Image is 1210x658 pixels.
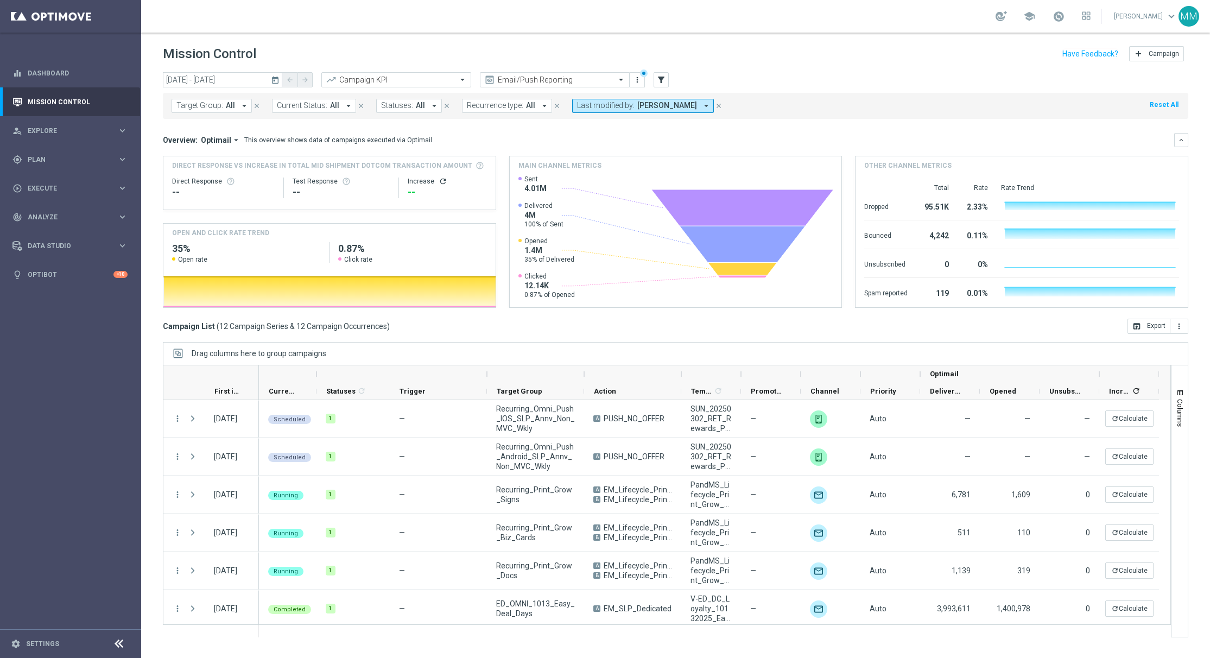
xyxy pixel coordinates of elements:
[1179,6,1199,27] div: MM
[604,604,671,613] span: EM_SLP_Dedicated
[1109,387,1130,395] span: Increase
[173,566,182,575] i: more_vert
[1174,133,1188,147] button: keyboard_arrow_down
[28,243,117,249] span: Data Studio
[173,528,182,537] i: more_vert
[173,414,182,423] button: more_vert
[577,101,635,110] span: Last modified by:
[357,387,366,395] i: refresh
[965,452,971,461] span: —
[214,387,240,395] span: First in Range
[1084,414,1090,423] span: —
[192,349,326,358] span: Drag columns here to group campaigns
[864,197,908,214] div: Dropped
[921,197,949,214] div: 95.51K
[326,528,335,537] div: 1
[439,177,447,186] i: refresh
[1129,46,1184,61] button: add Campaign
[12,241,117,251] div: Data Studio
[864,161,952,170] h4: Other channel metrics
[524,290,575,299] span: 0.87% of Opened
[399,490,405,499] span: —
[654,72,669,87] button: filter_alt
[326,566,335,575] div: 1
[12,126,22,136] i: person_search
[870,528,886,537] span: Auto
[952,490,971,499] span: 6,781
[1024,414,1030,423] span: —
[12,260,128,289] div: Optibot
[496,442,575,471] span: Recurring_Omni_Push_Android_SLP_Annv_Non_MVC_Wkly
[272,99,356,113] button: Current Status: All arrow_drop_down
[1132,322,1141,331] i: open_in_browser
[214,490,237,499] div: 13 Oct 2025, Monday
[356,385,366,397] span: Calculate column
[293,186,390,199] div: --
[921,226,949,243] div: 4,242
[593,605,600,612] span: A
[1017,528,1030,537] span: 110
[480,72,630,87] ng-select: Email/Push Reporting
[286,76,294,84] i: arrow_back
[750,566,756,575] span: —
[163,46,256,62] h1: Mission Control
[930,387,961,395] span: Delivered
[714,100,724,112] button: close
[518,161,601,170] h4: Main channel metrics
[496,599,575,618] span: ED_OMNI_1013_Easy_Deal_Days
[12,242,128,250] button: Data Studio keyboard_arrow_right
[226,101,235,110] span: All
[274,454,306,461] span: Scheduled
[416,101,425,110] span: All
[326,387,356,395] span: Statuses
[1165,10,1177,22] span: keyboard_arrow_down
[604,495,672,504] span: EM_Lifecycle_PrintMarketing
[690,594,732,623] span: V-ED_DC_Loyalty_10132025_EasyDealDays
[962,197,988,214] div: 2.33%
[326,490,335,499] div: 1
[399,528,405,537] span: —
[552,100,562,112] button: close
[690,480,732,509] span: PandMS_Lifecycle_Print_Grow_Signs, PandMS_Lifecycle_Print_Grow_Signs_UpdatedOct2025
[1023,10,1035,22] span: school
[344,101,353,111] i: arrow_drop_down
[253,102,261,110] i: close
[690,556,732,585] span: PandMS_Lifecycle_Print_Grow_Documents, PandMS_Lifecycle_Print_Grow_Documents_UpdatedOct2025
[172,99,252,113] button: Target Group: All arrow_drop_down
[338,242,486,255] h2: 0.87%
[593,453,600,460] span: A
[593,572,600,579] span: B
[962,255,988,272] div: 0%
[172,228,269,238] h4: OPEN AND CLICK RATE TREND
[870,452,886,461] span: Auto
[201,135,231,145] span: Optimail
[952,566,971,575] span: 1,139
[113,271,128,278] div: +10
[750,414,756,423] span: —
[28,185,117,192] span: Execute
[12,213,128,222] button: track_changes Analyze keyboard_arrow_right
[1170,319,1188,334] button: more_vert
[496,561,575,580] span: Recurring_Print_Grow_Docs
[268,528,303,538] colored-tag: Running
[810,524,827,542] div: Optimail
[12,184,128,193] button: play_circle_outline Execute keyboard_arrow_right
[1105,410,1154,427] button: refreshCalculate
[593,562,600,569] span: A
[572,99,714,113] button: Last modified by: [PERSON_NAME] arrow_drop_down
[12,126,128,135] button: person_search Explore keyboard_arrow_right
[198,135,244,145] button: Optimail arrow_drop_down
[1111,529,1119,536] i: refresh
[1105,486,1154,503] button: refreshCalculate
[274,416,306,423] span: Scheduled
[990,387,1016,395] span: Opened
[268,452,311,462] colored-tag: Scheduled
[217,321,219,331] span: (
[326,414,335,423] div: 1
[496,523,575,542] span: Recurring_Print_Grow_Biz_Cards
[810,562,827,580] div: Optimail
[553,102,561,110] i: close
[593,524,600,531] span: A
